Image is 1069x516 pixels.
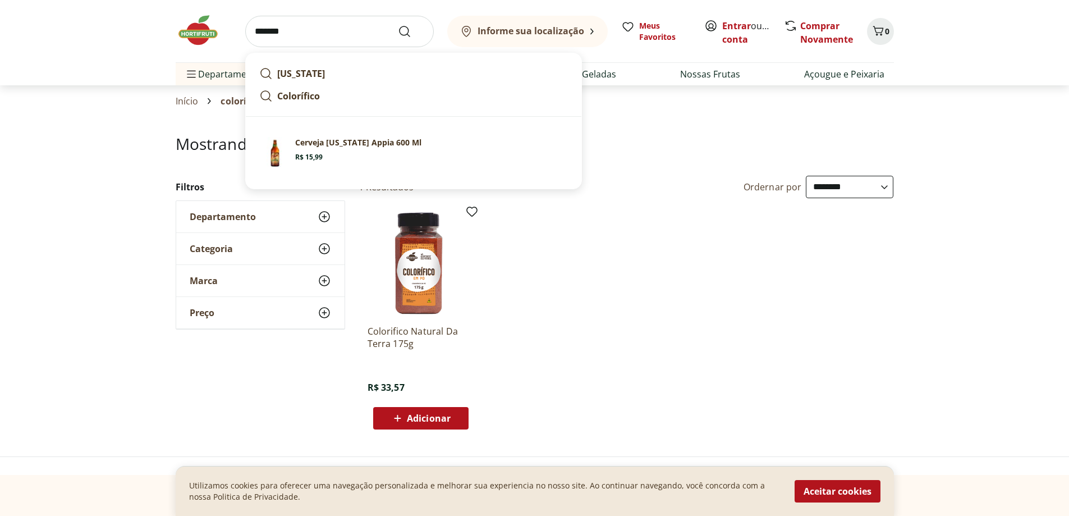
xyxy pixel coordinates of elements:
[176,135,894,153] h1: Mostrando resultados para:
[221,96,263,106] span: colorífico
[722,20,751,32] a: Entrar
[795,480,880,503] button: Aceitar cookies
[368,325,474,350] a: Colorifico Natural Da Terra 175g
[190,307,214,318] span: Preço
[190,211,256,222] span: Departamento
[277,90,320,102] strong: Colorífico
[885,26,889,36] span: 0
[368,381,405,394] span: R$ 33,57
[190,275,218,286] span: Marca
[185,61,265,88] span: Departamentos
[176,233,345,264] button: Categoria
[176,13,232,47] img: Hortifruti
[804,67,884,81] a: Açougue e Peixaria
[744,181,802,193] label: Ordernar por
[800,20,853,45] a: Comprar Novamente
[189,480,781,503] p: Utilizamos cookies para oferecer uma navegação personalizada e melhorar sua experiencia no nosso ...
[722,19,772,46] span: ou
[255,62,572,85] a: [US_STATE]
[176,265,345,296] button: Marca
[176,201,345,232] button: Departamento
[639,20,691,43] span: Meus Favoritos
[190,243,233,254] span: Categoria
[277,67,325,80] strong: [US_STATE]
[176,176,345,198] h2: Filtros
[185,61,198,88] button: Menu
[478,25,584,37] b: Informe sua localização
[680,67,740,81] a: Nossas Frutas
[255,133,572,173] a: Cerveja [US_STATE] Appia 600 MlR$ 15,99
[245,16,434,47] input: search
[176,297,345,328] button: Preço
[373,407,469,430] button: Adicionar
[295,153,323,162] span: R$ 15,99
[621,20,691,43] a: Meus Favoritos
[867,18,894,45] button: Carrinho
[176,96,199,106] a: Início
[368,209,474,316] img: Colorifico Natural Da Terra 175g
[255,85,572,107] a: Colorífico
[398,25,425,38] button: Submit Search
[407,414,451,423] span: Adicionar
[295,137,421,148] p: Cerveja [US_STATE] Appia 600 Ml
[722,20,784,45] a: Criar conta
[447,16,608,47] button: Informe sua localização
